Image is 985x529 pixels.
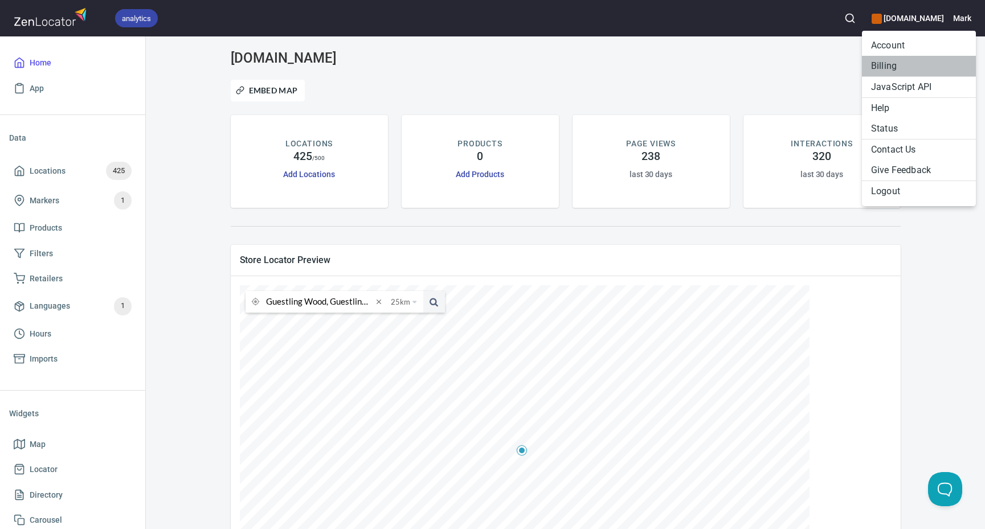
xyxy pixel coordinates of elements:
[862,98,976,118] a: Help
[862,118,976,139] a: Status
[862,56,976,76] li: Billing
[862,181,976,202] li: Logout
[862,35,976,56] li: Account
[862,140,976,160] li: Contact Us
[862,77,976,97] a: JavaScript API
[862,160,976,181] li: Give Feedback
